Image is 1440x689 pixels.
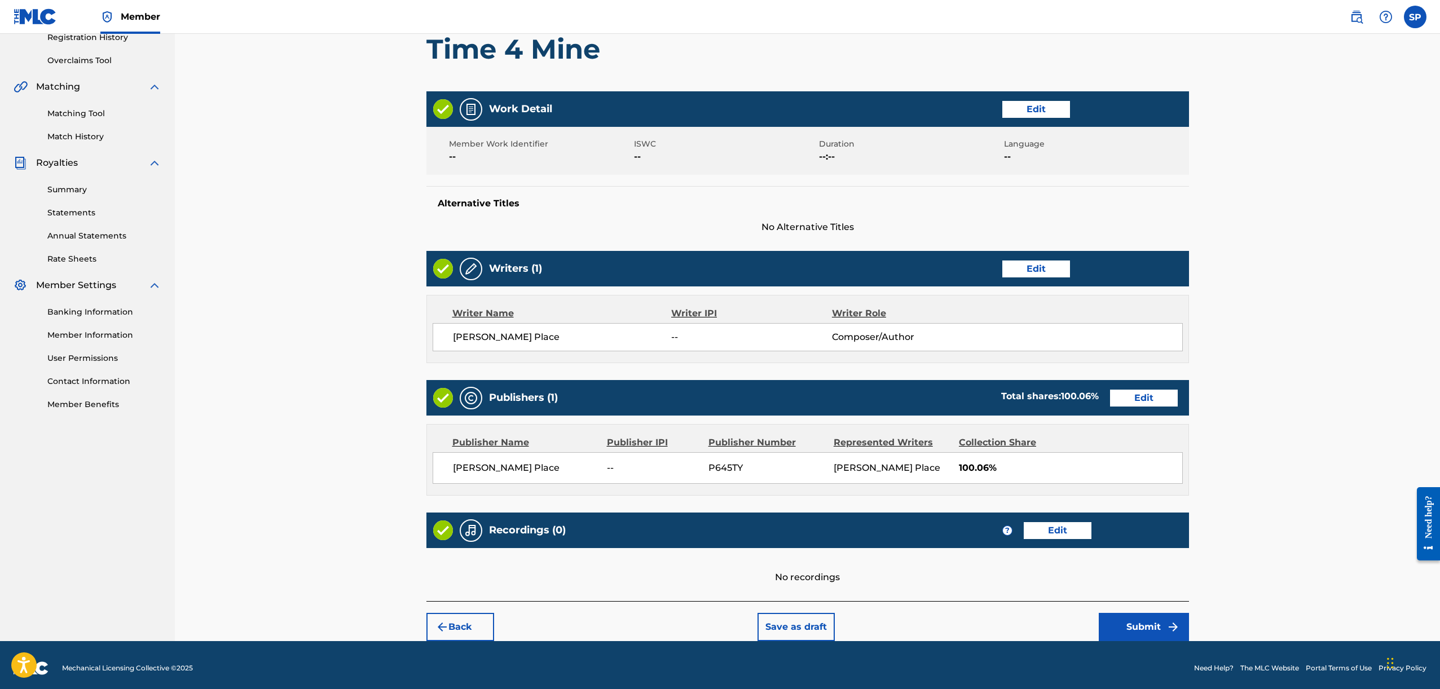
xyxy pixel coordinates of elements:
div: Drag [1387,646,1394,680]
div: No recordings [426,548,1189,584]
iframe: Resource Center [1408,478,1440,569]
a: Privacy Policy [1379,663,1426,673]
a: Summary [47,184,161,196]
a: Annual Statements [47,230,161,242]
iframe: Chat Widget [1384,635,1440,689]
span: Mechanical Licensing Collective © 2025 [62,663,193,673]
img: 7ee5dd4eb1f8a8e3ef2f.svg [435,620,449,634]
a: Need Help? [1194,663,1234,673]
button: Submit [1099,613,1189,641]
span: ? [1003,526,1012,535]
img: f7272a7cc735f4ea7f67.svg [1166,620,1180,634]
a: Portal Terms of Use [1306,663,1372,673]
a: Registration History [47,32,161,43]
img: expand [148,80,161,94]
span: --:-- [819,150,1001,164]
div: Publisher Number [708,436,825,449]
span: Member Settings [36,279,116,292]
span: -- [634,150,816,164]
h5: Publishers (1) [489,391,558,404]
button: Edit [1024,522,1091,539]
img: Recordings [464,524,478,537]
div: Publisher IPI [607,436,700,449]
span: P645TY [708,461,825,475]
a: Overclaims Tool [47,55,161,67]
div: Total shares: [1001,390,1099,403]
span: -- [671,330,831,344]
button: Save as draft [758,613,835,641]
div: Writer Role [832,307,978,320]
a: Member Information [47,329,161,341]
span: 100.06 % [1061,391,1099,401]
img: expand [148,279,161,292]
span: ISWC [634,138,816,150]
img: Top Rightsholder [100,10,114,24]
button: Edit [1002,101,1070,118]
span: Member [121,10,160,23]
img: Valid [433,388,453,408]
span: -- [607,461,700,475]
button: Edit [1002,260,1070,277]
img: Matching [14,80,28,94]
div: Collection Share [959,436,1068,449]
h5: Recordings (0) [489,524,566,537]
h5: Work Detail [489,103,552,116]
img: Valid [433,99,453,119]
img: Work Detail [464,103,478,116]
img: Member Settings [14,279,27,292]
a: The MLC Website [1240,663,1299,673]
img: Valid [433,259,453,279]
img: MLC Logo [14,8,57,25]
a: Banking Information [47,306,161,318]
span: -- [1004,150,1186,164]
img: help [1379,10,1393,24]
span: 100.06% [959,461,1182,475]
img: Writers [464,262,478,276]
h1: Time 4 Mine [426,32,1189,66]
span: No Alternative Titles [426,220,1189,234]
h5: Alternative Titles [438,198,1178,209]
div: Represented Writers [834,436,950,449]
div: Help [1375,6,1397,28]
span: [PERSON_NAME] Place [453,461,599,475]
a: User Permissions [47,352,161,364]
img: Publishers [464,391,478,405]
div: Publisher Name [452,436,598,449]
a: Matching Tool [47,108,161,120]
span: Matching [36,80,80,94]
img: search [1350,10,1363,24]
img: Royalties [14,156,27,170]
a: Member Benefits [47,399,161,410]
span: Royalties [36,156,78,170]
div: User Menu [1404,6,1426,28]
a: Public Search [1345,6,1368,28]
button: Back [426,613,494,641]
div: Writer IPI [671,307,832,320]
button: Edit [1110,390,1178,407]
div: Writer Name [452,307,672,320]
span: [PERSON_NAME] Place [834,462,940,473]
img: Valid [433,520,453,540]
h5: Writers (1) [489,262,542,275]
span: -- [449,150,631,164]
img: expand [148,156,161,170]
span: Language [1004,138,1186,150]
span: [PERSON_NAME] Place [453,330,672,344]
span: Member Work Identifier [449,138,631,150]
a: Rate Sheets [47,253,161,265]
a: Statements [47,207,161,219]
a: Match History [47,131,161,143]
span: Composer/Author [832,330,978,344]
a: Contact Information [47,376,161,387]
span: Duration [819,138,1001,150]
